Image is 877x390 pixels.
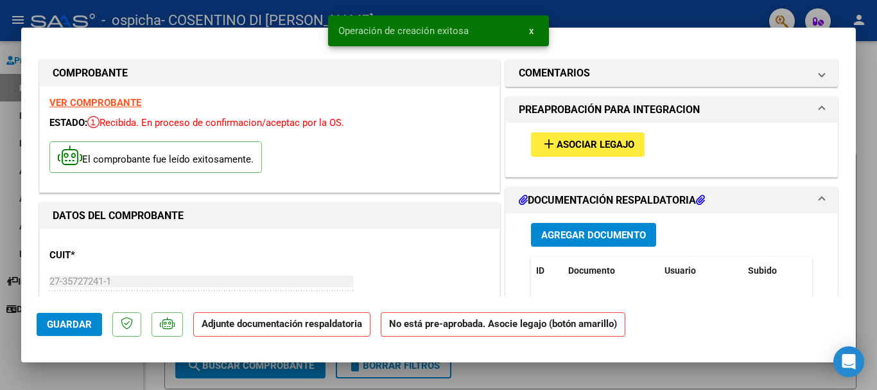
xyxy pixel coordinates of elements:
[664,265,696,276] span: Usuario
[748,265,777,276] span: Subido
[659,257,743,285] datatable-header-cell: Usuario
[541,229,646,241] span: Agregar Documento
[531,132,645,156] button: Asociar Legajo
[519,66,590,81] h1: COMENTARIOS
[541,136,557,152] mat-icon: add
[87,117,344,129] span: Recibida. En proceso de confirmacion/aceptac por la OS.
[47,319,92,330] span: Guardar
[531,223,656,247] button: Agregar Documento
[49,117,87,129] span: ESTADO:
[743,257,807,285] datatable-header-cell: Subido
[53,209,184,222] strong: DATOS DEL COMPROBANTE
[338,24,469,37] span: Operación de creación exitosa
[202,318,362,330] strong: Adjunte documentación respaldatoria
[506,60,837,86] mat-expansion-panel-header: COMENTARIOS
[49,248,182,263] p: CUIT
[531,257,563,285] datatable-header-cell: ID
[833,346,864,377] div: Open Intercom Messenger
[557,139,634,151] span: Asociar Legajo
[536,265,544,276] span: ID
[519,102,700,118] h1: PREAPROBACIÓN PARA INTEGRACION
[506,188,837,213] mat-expansion-panel-header: DOCUMENTACIÓN RESPALDATORIA
[519,19,544,42] button: x
[49,97,141,109] a: VER COMPROBANTE
[37,313,102,336] button: Guardar
[807,257,871,285] datatable-header-cell: Acción
[49,141,262,173] p: El comprobante fue leído exitosamente.
[381,312,625,337] strong: No está pre-aprobada. Asocie legajo (botón amarillo)
[568,265,615,276] span: Documento
[506,97,837,123] mat-expansion-panel-header: PREAPROBACIÓN PARA INTEGRACION
[53,67,128,79] strong: COMPROBANTE
[506,123,837,176] div: PREAPROBACIÓN PARA INTEGRACION
[519,193,705,208] h1: DOCUMENTACIÓN RESPALDATORIA
[529,25,534,37] span: x
[563,257,659,285] datatable-header-cell: Documento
